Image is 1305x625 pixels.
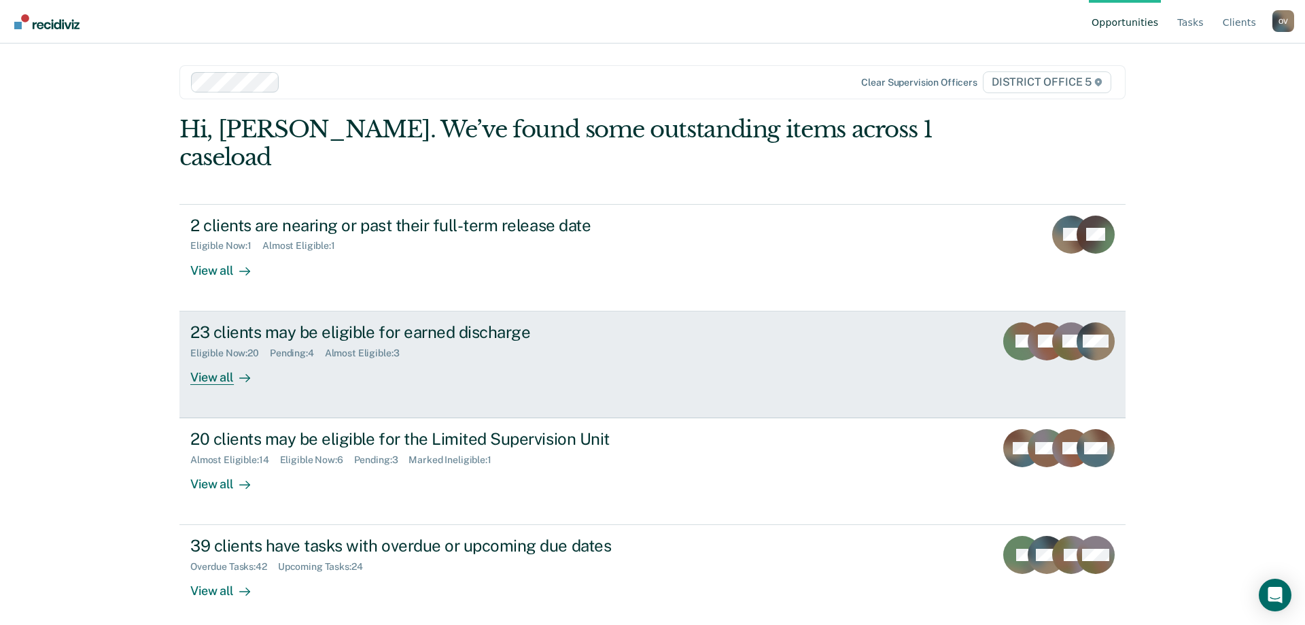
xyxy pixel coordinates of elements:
div: Overdue Tasks : 42 [190,561,278,573]
div: View all [190,358,266,385]
div: 23 clients may be eligible for earned discharge [190,322,667,342]
div: Eligible Now : 1 [190,240,262,252]
div: Eligible Now : 6 [280,454,354,466]
div: View all [190,466,266,492]
div: Clear supervision officers [861,77,977,88]
div: 2 clients are nearing or past their full-term release date [190,216,667,235]
a: 20 clients may be eligible for the Limited Supervision UnitAlmost Eligible:14Eligible Now:6Pendin... [179,418,1126,525]
div: View all [190,573,266,599]
button: Profile dropdown button [1272,10,1294,32]
div: Open Intercom Messenger [1259,579,1291,611]
div: O V [1272,10,1294,32]
div: Eligible Now : 20 [190,348,270,359]
div: 39 clients have tasks with overdue or upcoming due dates [190,536,667,556]
a: 23 clients may be eligible for earned dischargeEligible Now:20Pending:4Almost Eligible:3View all [179,311,1126,418]
div: Marked Ineligible : 1 [408,454,502,466]
div: Pending : 3 [354,454,409,466]
span: DISTRICT OFFICE 5 [983,71,1111,93]
div: Almost Eligible : 14 [190,454,280,466]
div: View all [190,252,266,278]
div: Almost Eligible : 3 [325,348,411,359]
div: Upcoming Tasks : 24 [278,561,374,573]
div: Almost Eligible : 1 [262,240,346,252]
img: Recidiviz [14,14,80,29]
div: 20 clients may be eligible for the Limited Supervision Unit [190,429,667,449]
div: Hi, [PERSON_NAME]. We’ve found some outstanding items across 1 caseload [179,116,937,171]
a: 2 clients are nearing or past their full-term release dateEligible Now:1Almost Eligible:1View all [179,204,1126,311]
div: Pending : 4 [270,348,325,359]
